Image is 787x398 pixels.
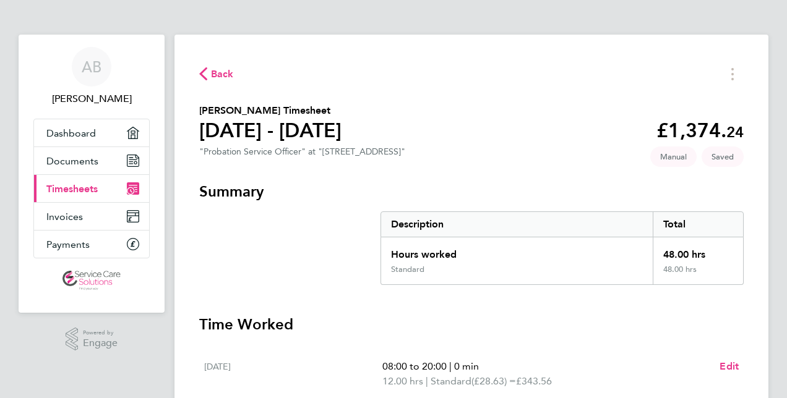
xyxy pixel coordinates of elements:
a: Documents [34,147,149,174]
a: Edit [720,359,739,374]
span: Edit [720,360,739,372]
span: Timesheets [46,183,98,195]
div: 48.00 hrs [653,265,743,284]
span: Payments [46,239,90,250]
img: servicecare-logo-retina.png [62,271,121,290]
div: Description [381,212,653,237]
a: Dashboard [34,119,149,146]
div: Standard [391,265,424,274]
div: Total [653,212,743,237]
span: 0 min [454,360,479,372]
span: | [449,360,452,372]
app-decimal: £1,374. [656,119,744,142]
div: 48.00 hrs [653,237,743,265]
a: Go to home page [33,271,150,290]
span: Documents [46,155,98,167]
nav: Main navigation [19,35,165,313]
span: 24 [726,123,744,141]
span: 12.00 hrs [382,375,423,387]
span: Standard [431,374,471,389]
span: (£28.63) = [471,375,516,387]
a: Payments [34,231,149,258]
a: Powered byEngage [66,328,118,351]
h3: Summary [199,182,744,201]
a: Timesheets [34,175,149,202]
span: Invoices [46,211,83,222]
span: | [426,375,428,387]
span: Engage [83,338,118,349]
div: [DATE] [204,359,382,389]
h3: Time Worked [199,315,744,334]
button: Back [199,66,234,82]
div: "Probation Service Officer" at "[STREET_ADDRESS]" [199,146,405,157]
div: Summary [381,211,744,285]
span: This timesheet is Saved. [702,146,744,167]
button: Timesheets Menu [721,64,744,83]
span: £343.56 [516,375,552,387]
span: Anthony Butterfield [33,91,150,106]
span: Back [211,67,234,82]
h2: [PERSON_NAME] Timesheet [199,103,342,118]
span: 08:00 to 20:00 [382,360,447,372]
span: Powered by [83,328,118,338]
a: AB[PERSON_NAME] [33,47,150,106]
span: AB [82,59,101,75]
h1: [DATE] - [DATE] [199,118,342,143]
a: Invoices [34,203,149,230]
span: This timesheet was manually created. [650,146,697,167]
span: Dashboard [46,127,96,139]
div: Hours worked [381,237,653,265]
